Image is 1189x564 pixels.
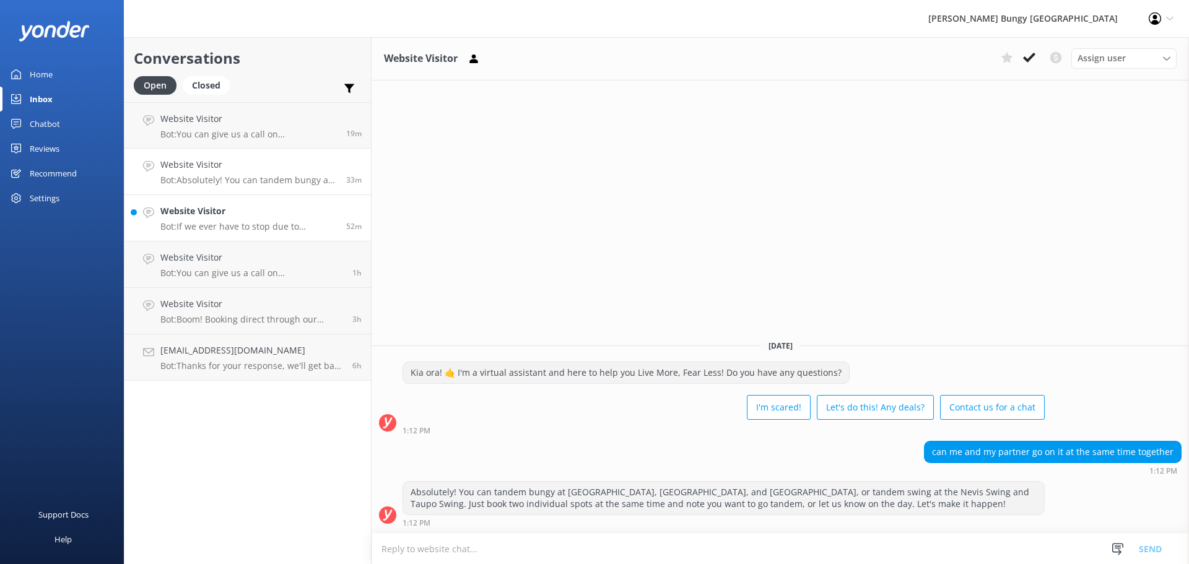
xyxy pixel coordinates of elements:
[403,519,430,527] strong: 1:12 PM
[1071,48,1177,68] div: Assign User
[124,102,371,149] a: Website VisitorBot:You can give us a call on [PHONE_NUMBER] or [PHONE_NUMBER] to chat with a crew...
[160,112,337,126] h4: Website Visitor
[403,482,1044,514] div: Absolutely! You can tandem bungy at [GEOGRAPHIC_DATA], [GEOGRAPHIC_DATA], and [GEOGRAPHIC_DATA], ...
[160,158,337,171] h4: Website Visitor
[160,297,343,311] h4: Website Visitor
[160,314,343,325] p: Bot: Boom! Booking direct through our website always scores you the best prices. Check out our co...
[346,221,362,232] span: Oct 02 2025 12:53pm (UTC +13:00) Pacific/Auckland
[817,395,934,420] button: Let's do this! Any deals?
[160,175,337,186] p: Bot: Absolutely! You can tandem bungy at [GEOGRAPHIC_DATA], [GEOGRAPHIC_DATA], and [GEOGRAPHIC_DA...
[30,136,59,161] div: Reviews
[183,76,230,95] div: Closed
[124,195,371,241] a: Website VisitorBot:If we ever have to stop due to weather, we’ll do our best to contact you direc...
[124,288,371,334] a: Website VisitorBot:Boom! Booking direct through our website always scores you the best prices. Ch...
[346,128,362,139] span: Oct 02 2025 01:26pm (UTC +13:00) Pacific/Auckland
[352,314,362,324] span: Oct 02 2025 10:23am (UTC +13:00) Pacific/Auckland
[940,395,1045,420] button: Contact us for a chat
[134,78,183,92] a: Open
[403,518,1045,527] div: Oct 02 2025 01:12pm (UTC +13:00) Pacific/Auckland
[160,267,343,279] p: Bot: You can give us a call on [PHONE_NUMBER] or [PHONE_NUMBER] to chat with a crew member. Our o...
[19,21,90,41] img: yonder-white-logo.png
[352,267,362,278] span: Oct 02 2025 12:22pm (UTC +13:00) Pacific/Auckland
[124,241,371,288] a: Website VisitorBot:You can give us a call on [PHONE_NUMBER] or [PHONE_NUMBER] to chat with a crew...
[761,341,800,351] span: [DATE]
[30,186,59,210] div: Settings
[403,427,430,435] strong: 1:12 PM
[346,175,362,185] span: Oct 02 2025 01:12pm (UTC +13:00) Pacific/Auckland
[30,87,53,111] div: Inbox
[30,62,53,87] div: Home
[925,441,1181,462] div: can me and my partner go on it at the same time together
[160,344,343,357] h4: [EMAIL_ADDRESS][DOMAIN_NAME]
[160,360,343,371] p: Bot: Thanks for your response, we'll get back to you as soon as we can during opening hours.
[30,111,60,136] div: Chatbot
[134,46,362,70] h2: Conversations
[160,204,337,218] h4: Website Visitor
[384,51,458,67] h3: Website Visitor
[403,426,1045,435] div: Oct 02 2025 01:12pm (UTC +13:00) Pacific/Auckland
[160,251,343,264] h4: Website Visitor
[124,334,371,381] a: [EMAIL_ADDRESS][DOMAIN_NAME]Bot:Thanks for your response, we'll get back to you as soon as we can...
[924,466,1182,475] div: Oct 02 2025 01:12pm (UTC +13:00) Pacific/Auckland
[38,502,89,527] div: Support Docs
[134,76,176,95] div: Open
[30,161,77,186] div: Recommend
[183,78,236,92] a: Closed
[1149,467,1177,475] strong: 1:12 PM
[1078,51,1126,65] span: Assign user
[160,221,337,232] p: Bot: If we ever have to stop due to weather, we’ll do our best to contact you directly and resche...
[352,360,362,371] span: Oct 02 2025 06:58am (UTC +13:00) Pacific/Auckland
[747,395,811,420] button: I'm scared!
[54,527,72,552] div: Help
[124,149,371,195] a: Website VisitorBot:Absolutely! You can tandem bungy at [GEOGRAPHIC_DATA], [GEOGRAPHIC_DATA], and ...
[403,362,849,383] div: Kia ora! 🤙 I'm a virtual assistant and here to help you Live More, Fear Less! Do you have any que...
[160,129,337,140] p: Bot: You can give us a call on [PHONE_NUMBER] or [PHONE_NUMBER] to chat with a crew member. Our o...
